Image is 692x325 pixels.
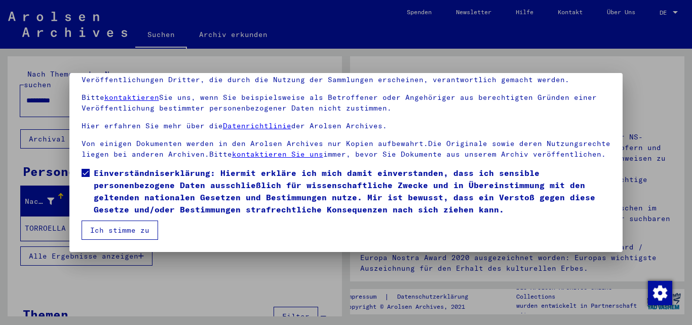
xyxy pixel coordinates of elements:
span: Einverständniserklärung: Hiermit erkläre ich mich damit einverstanden, dass ich sensible personen... [94,167,611,215]
p: Bitte Sie uns, wenn Sie beispielsweise als Betroffener oder Angehöriger aus berechtigten Gründen ... [82,92,611,114]
a: kontaktieren [104,93,159,102]
div: Zustimmung ändern [647,280,672,305]
img: Zustimmung ändern [648,281,672,305]
a: Datenrichtlinie [223,121,291,130]
a: kontaktieren Sie uns [232,150,323,159]
p: Hier erfahren Sie mehr über die der Arolsen Archives. [82,121,611,131]
button: Ich stimme zu [82,221,158,240]
p: Von einigen Dokumenten werden in den Arolsen Archives nur Kopien aufbewahrt.Die Originale sowie d... [82,138,611,160]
